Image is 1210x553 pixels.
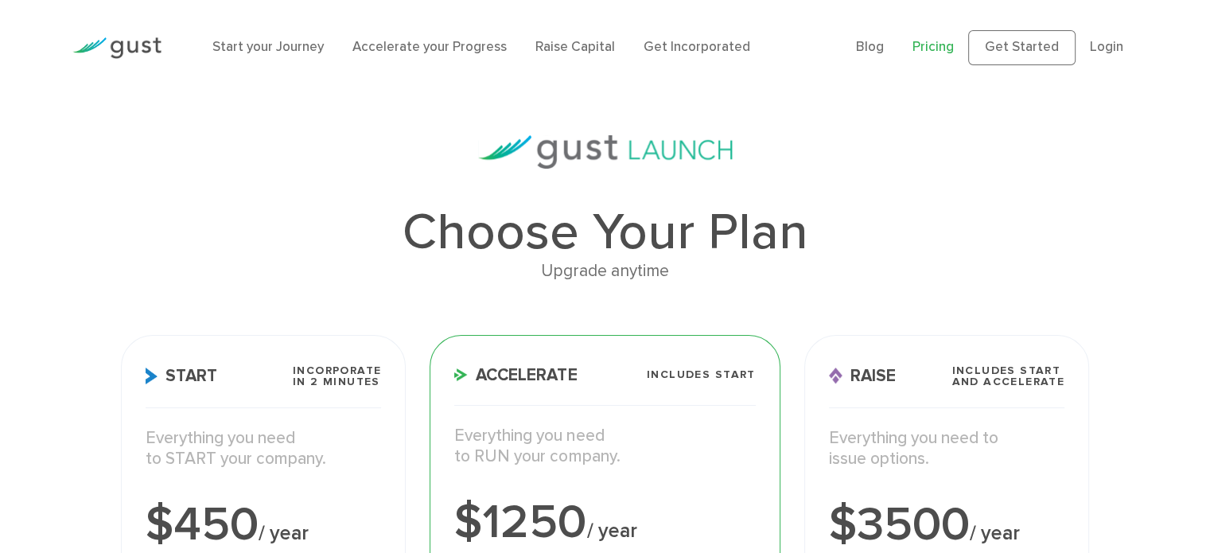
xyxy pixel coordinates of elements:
a: Raise Capital [535,39,615,55]
p: Everything you need to RUN your company. [454,426,755,468]
span: Includes START [647,369,756,380]
a: Start your Journey [212,39,324,55]
span: / year [970,521,1020,545]
img: Accelerate Icon [454,368,468,381]
a: Accelerate your Progress [352,39,507,55]
a: Login [1090,39,1123,55]
span: Incorporate in 2 Minutes [293,365,381,387]
p: Everything you need to issue options. [829,428,1065,470]
span: / year [586,519,636,543]
a: Get Started [968,30,1076,65]
a: Get Incorporated [644,39,750,55]
a: Blog [856,39,884,55]
a: Pricing [912,39,954,55]
div: $3500 [829,501,1065,549]
span: Includes START and ACCELERATE [951,365,1064,387]
span: Start [146,368,217,384]
div: Upgrade anytime [121,258,1089,285]
div: $450 [146,501,382,549]
img: Gust Logo [72,37,161,59]
img: Start Icon X2 [146,368,158,384]
img: Raise Icon [829,368,842,384]
span: Raise [829,368,896,384]
span: Accelerate [454,367,577,384]
span: / year [259,521,309,545]
p: Everything you need to START your company. [146,428,382,470]
h1: Choose Your Plan [121,207,1089,258]
div: $1250 [454,499,755,547]
img: gust-launch-logos.svg [478,135,733,169]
